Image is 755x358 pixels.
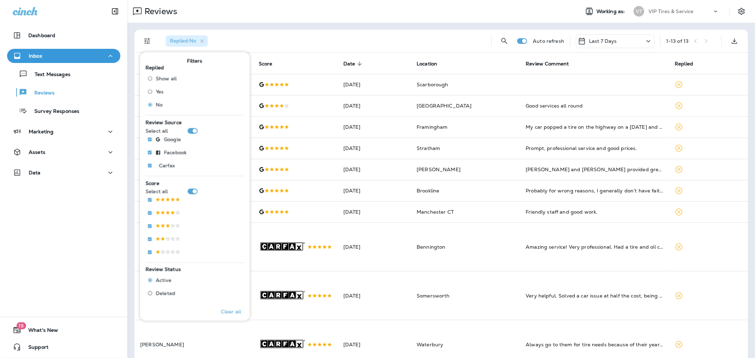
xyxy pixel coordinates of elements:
button: Survey Responses [7,103,120,118]
td: [DATE] [338,159,411,180]
p: Google [164,136,181,142]
p: Select all [146,128,168,133]
span: Review Status [146,266,181,272]
span: Score [259,61,273,67]
span: Framingham [417,124,447,130]
span: Yes [156,88,164,94]
span: Location [417,60,446,67]
p: Facebook [164,149,187,155]
span: Review Comment [526,60,578,67]
span: Replied [675,61,693,67]
span: Date [343,61,355,67]
div: Prompt, professional service and good prices. [526,145,663,152]
button: Search Reviews [497,34,511,48]
p: VIP Tires & Service [648,8,694,14]
td: [DATE] [338,180,411,201]
button: Export as CSV [727,34,742,48]
span: Review Source [146,119,182,126]
div: VT [634,6,644,17]
button: Collapse Sidebar [105,4,125,18]
div: Very helpful. Solved a car issue at half the cost, being creative. You can work with them to get ... [526,292,663,299]
button: Text Messages [7,67,120,81]
div: My car popped a tire on the highway on a Sunday and these were the only guys that were open. Supe... [526,123,663,131]
p: Reviews [27,90,55,97]
span: Support [21,344,48,353]
span: Location [417,61,437,67]
p: Inbox [29,53,42,59]
button: Filters [140,34,154,48]
button: 19What's New [7,323,120,337]
span: Bennington [417,244,445,250]
td: [DATE] [338,201,411,223]
td: [DATE] [338,138,411,159]
span: Waterbury [417,341,443,348]
p: Reviews [142,6,177,17]
span: Date [343,60,365,67]
span: Score [259,60,282,67]
span: Score [146,180,160,186]
span: No [156,102,163,107]
div: Good services all round [526,102,663,109]
button: Clear all [218,303,244,321]
div: Probably for wrong reasons, I generally don’t have faith in auto repair shop outside of dealershi... [526,187,663,194]
p: Last 7 Days [589,38,617,44]
p: Carfax [159,162,175,168]
button: Dashboard [7,28,120,42]
td: [DATE] [338,74,411,95]
button: Data [7,166,120,180]
button: Support [7,340,120,354]
p: Data [29,170,41,175]
div: 1 - 13 of 13 [666,38,688,44]
span: Active [156,277,172,283]
div: Amazing service! Very professional. Had a tire and oil change on my Porsche which needed a specia... [526,243,663,250]
span: [PERSON_NAME] [417,166,461,173]
p: Clear all [221,309,241,315]
td: [DATE] [338,223,411,271]
span: Filters [187,58,202,64]
span: Working as: [596,8,627,15]
td: [DATE] [338,116,411,138]
div: Davis and Logan provided great, quick service. I had an appointment for an inspection and was in ... [526,166,663,173]
span: Somersworth [417,293,450,299]
p: Select all [146,189,168,194]
span: Brookline [417,187,439,194]
span: 19 [16,322,26,329]
span: What's New [21,327,58,336]
span: Replied : No [170,37,196,44]
button: Settings [735,5,748,18]
span: Show all [156,75,177,81]
button: Inbox [7,49,120,63]
span: Replied [675,60,702,67]
span: Scarborough [417,81,448,88]
div: Filters [140,48,250,321]
td: [DATE] [338,95,411,116]
span: [GEOGRAPHIC_DATA] [417,103,471,109]
span: Manchester CT [417,209,454,215]
span: Review Comment [526,61,569,67]
div: Always go to them for tire needs because of their years of knowledge and great service [526,341,663,348]
span: Deleted [156,290,176,296]
p: Assets [29,149,45,155]
button: Reviews [7,85,120,100]
div: Friendly staff and good work. [526,208,663,215]
p: Dashboard [28,33,55,38]
button: Assets [7,145,120,159]
p: Marketing [29,129,53,134]
p: Survey Responses [27,108,79,115]
p: [PERSON_NAME] [140,342,247,347]
button: Marketing [7,125,120,139]
td: [DATE] [338,271,411,320]
span: Replied [146,64,164,70]
p: Auto refresh [533,38,564,44]
span: Stratham [417,145,440,151]
div: Replied:No [166,35,208,47]
p: Text Messages [28,71,70,78]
